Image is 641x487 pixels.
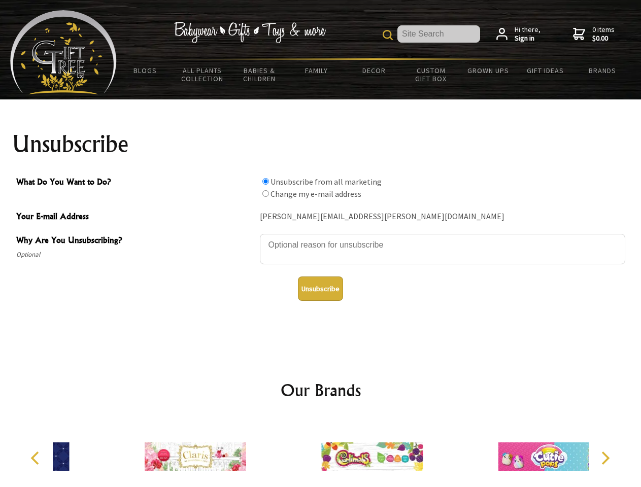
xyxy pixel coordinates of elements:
a: All Plants Collection [174,60,231,89]
button: Next [594,447,616,469]
a: Hi there,Sign in [496,25,541,43]
h2: Our Brands [20,378,621,402]
input: What Do You Want to Do? [262,190,269,197]
input: Site Search [397,25,480,43]
a: Custom Gift Box [402,60,460,89]
a: Brands [574,60,631,81]
span: Your E-mail Address [16,210,255,225]
strong: Sign in [515,34,541,43]
span: What Do You Want to Do? [16,176,255,190]
strong: $0.00 [592,34,615,43]
label: Unsubscribe from all marketing [271,177,382,187]
a: Babies & Children [231,60,288,89]
span: Optional [16,249,255,261]
a: Grown Ups [459,60,517,81]
a: BLOGS [117,60,174,81]
div: [PERSON_NAME][EMAIL_ADDRESS][PERSON_NAME][DOMAIN_NAME] [260,209,625,225]
a: Gift Ideas [517,60,574,81]
a: Family [288,60,346,81]
span: Hi there, [515,25,541,43]
img: product search [383,30,393,40]
label: Change my e-mail address [271,189,361,199]
a: 0 items$0.00 [573,25,615,43]
h1: Unsubscribe [12,132,629,156]
textarea: Why Are You Unsubscribing? [260,234,625,264]
button: Unsubscribe [298,276,343,301]
a: Decor [345,60,402,81]
img: Babyware - Gifts - Toys and more... [10,10,117,94]
input: What Do You Want to Do? [262,178,269,185]
span: Why Are You Unsubscribing? [16,234,255,249]
img: Babywear - Gifts - Toys & more [174,22,326,43]
button: Previous [25,447,48,469]
span: 0 items [592,25,615,43]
